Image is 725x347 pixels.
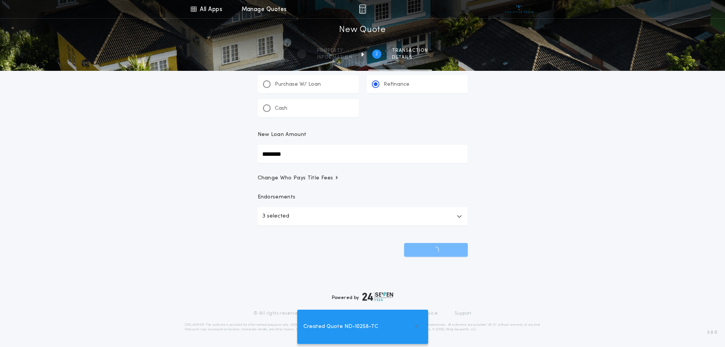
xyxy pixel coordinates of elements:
div: Powered by [332,292,394,301]
p: New Loan Amount [258,131,307,139]
p: 3 selected [262,212,289,221]
img: logo [362,292,394,301]
img: vs-icon [505,5,533,13]
input: New Loan Amount [258,145,468,163]
button: 3 selected [258,207,468,225]
p: Endorsements [258,193,468,201]
span: information [317,54,352,61]
span: Property [317,48,352,54]
button: Change Who Pays Title Fees [258,174,468,182]
img: img [359,5,366,14]
span: Change Who Pays Title Fees [258,174,339,182]
p: Refinance [384,81,410,88]
p: Purchase W/ Loan [275,81,321,88]
h2: 2 [375,51,378,57]
span: Transaction [392,48,428,54]
p: Cash [275,105,287,112]
span: details [392,54,428,61]
span: Created Quote ND-10258-TC [303,323,378,331]
h1: New Quote [339,24,386,36]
